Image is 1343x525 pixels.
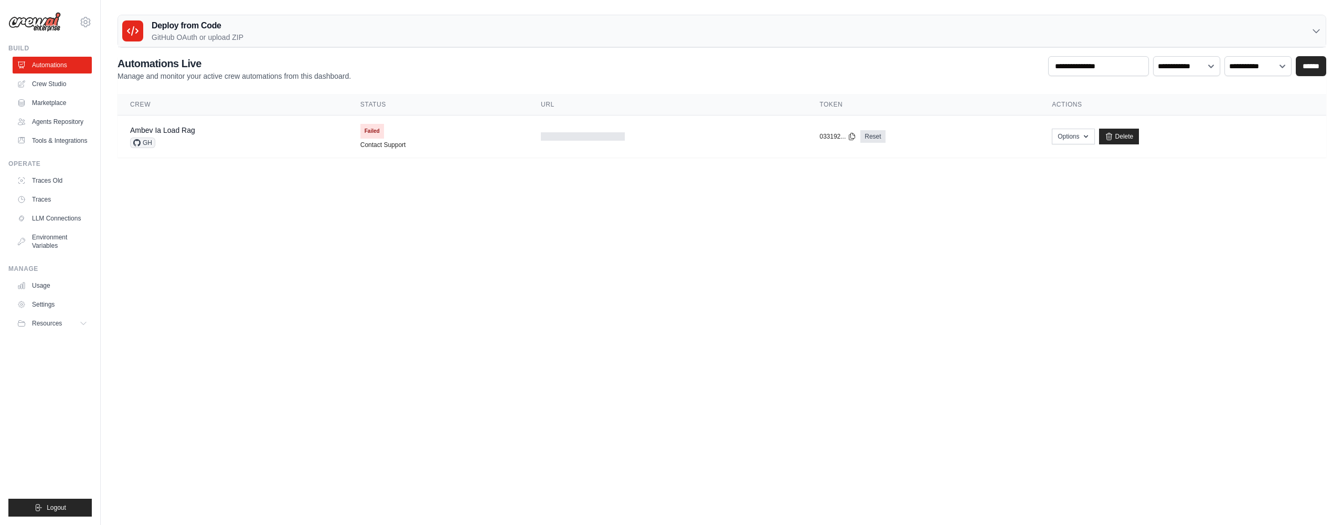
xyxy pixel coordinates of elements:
[32,319,62,328] span: Resources
[8,160,92,168] div: Operate
[807,94,1039,115] th: Token
[360,141,406,149] a: Contact Support
[13,172,92,189] a: Traces Old
[130,138,155,148] span: GH
[8,499,92,517] button: Logout
[13,191,92,208] a: Traces
[8,12,61,32] img: Logo
[118,56,351,71] h2: Automations Live
[1039,94,1326,115] th: Actions
[1099,129,1139,144] a: Delete
[118,94,348,115] th: Crew
[13,113,92,130] a: Agents Repository
[152,19,243,32] h3: Deploy from Code
[13,132,92,149] a: Tools & Integrations
[1052,129,1094,144] button: Options
[13,57,92,73] a: Automations
[130,126,195,134] a: Ambev Ia Load Rag
[348,94,528,115] th: Status
[13,315,92,332] button: Resources
[152,32,243,43] p: GitHub OAuth or upload ZIP
[8,44,92,52] div: Build
[13,277,92,294] a: Usage
[8,265,92,273] div: Manage
[360,124,384,139] span: Failed
[13,76,92,92] a: Crew Studio
[819,132,856,141] button: 033192...
[860,130,885,143] a: Reset
[13,296,92,313] a: Settings
[13,210,92,227] a: LLM Connections
[13,94,92,111] a: Marketplace
[118,71,351,81] p: Manage and monitor your active crew automations from this dashboard.
[13,229,92,254] a: Environment Variables
[528,94,807,115] th: URL
[47,503,66,512] span: Logout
